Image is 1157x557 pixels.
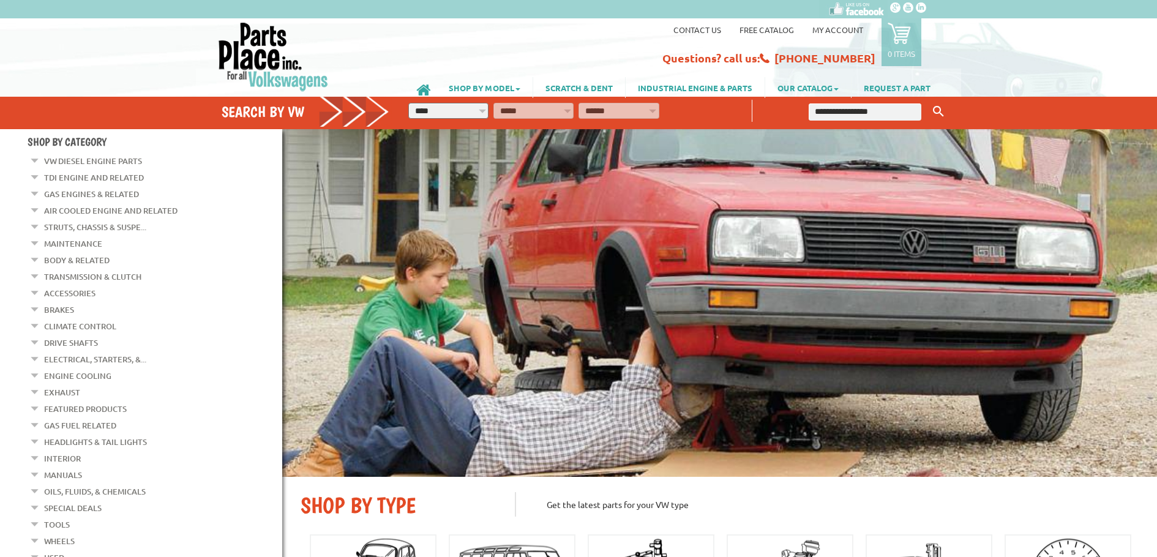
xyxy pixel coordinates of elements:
h4: Shop By Category [28,135,282,148]
a: Air Cooled Engine and Related [44,203,178,219]
img: Parts Place Inc! [217,21,329,92]
a: My Account [812,24,863,35]
h4: Search by VW [222,103,389,121]
a: Struts, Chassis & Suspe... [44,219,146,235]
a: Maintenance [44,236,102,252]
a: 0 items [882,18,921,66]
h2: SHOP BY TYPE [301,492,496,518]
a: Tools [44,517,70,533]
a: TDI Engine and Related [44,170,144,185]
a: Drive Shafts [44,335,98,351]
a: Brakes [44,302,74,318]
a: Free Catalog [740,24,794,35]
a: INDUSTRIAL ENGINE & PARTS [626,77,765,98]
a: Headlights & Tail Lights [44,434,147,450]
a: Manuals [44,467,82,483]
a: OUR CATALOG [765,77,851,98]
a: Transmission & Clutch [44,269,141,285]
a: Oils, Fluids, & Chemicals [44,484,146,499]
a: Body & Related [44,252,110,268]
button: Keyword Search [929,102,948,122]
a: Contact us [673,24,721,35]
a: Exhaust [44,384,80,400]
a: SCRATCH & DENT [533,77,625,98]
a: Wheels [44,533,75,549]
img: First slide [900x500] [282,129,1157,477]
a: VW Diesel Engine Parts [44,153,142,169]
p: 0 items [888,48,915,59]
a: Climate Control [44,318,116,334]
a: Gas Engines & Related [44,186,139,202]
a: Engine Cooling [44,368,111,384]
p: Get the latest parts for your VW type [515,492,1139,517]
a: Electrical, Starters, &... [44,351,146,367]
a: Special Deals [44,500,102,516]
a: Accessories [44,285,95,301]
a: Interior [44,450,81,466]
a: SHOP BY MODEL [436,77,533,98]
a: REQUEST A PART [852,77,943,98]
a: Featured Products [44,401,127,417]
a: Gas Fuel Related [44,417,116,433]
